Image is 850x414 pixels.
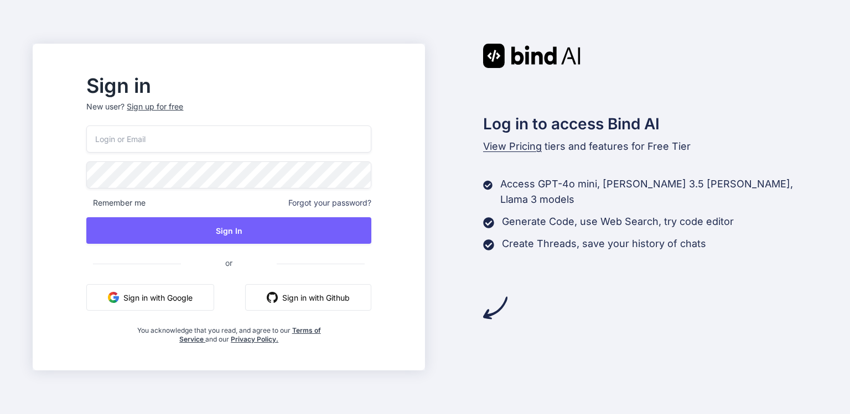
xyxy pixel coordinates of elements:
button: Sign in with Github [245,284,371,311]
img: github [267,292,278,303]
span: Forgot your password? [288,197,371,208]
a: Privacy Policy. [231,335,278,343]
input: Login or Email [86,125,371,153]
p: Access GPT-4o mini, [PERSON_NAME] 3.5 [PERSON_NAME], Llama 3 models [500,176,817,207]
img: arrow [483,296,507,320]
span: View Pricing [483,140,542,152]
h2: Sign in [86,77,371,95]
p: Create Threads, save your history of chats [502,236,706,251]
span: or [181,249,277,276]
span: Remember me [86,197,146,208]
h2: Log in to access Bind AI [483,112,817,135]
button: Sign in with Google [86,284,214,311]
a: Terms of Service [179,326,321,343]
p: New user? [86,101,371,125]
button: Sign In [86,217,371,244]
img: google [108,292,119,303]
p: tiers and features for Free Tier [483,139,817,154]
div: You acknowledge that you read, and agree to our and our [134,319,324,344]
p: Generate Code, use Web Search, try code editor [502,214,734,229]
img: Bind AI logo [483,44,581,68]
div: Sign up for free [127,101,183,112]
